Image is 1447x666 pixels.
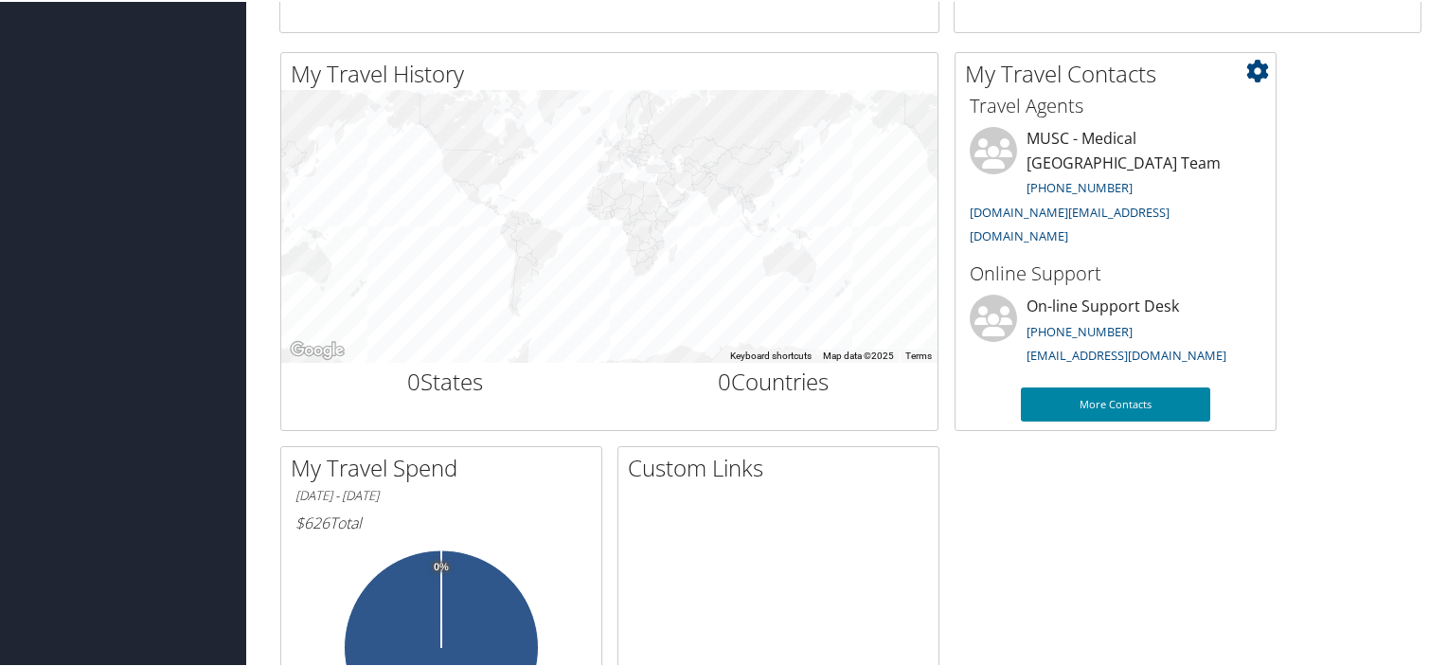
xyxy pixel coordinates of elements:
h6: [DATE] - [DATE] [295,485,587,503]
span: $626 [295,511,330,531]
h2: My Travel History [291,56,938,88]
h2: Countries [624,364,924,396]
h2: States [295,364,596,396]
tspan: 0% [434,560,449,571]
li: MUSC - Medical [GEOGRAPHIC_DATA] Team [960,125,1271,251]
span: Map data ©2025 [823,349,894,359]
a: [DOMAIN_NAME][EMAIL_ADDRESS][DOMAIN_NAME] [970,202,1170,243]
li: On-line Support Desk [960,293,1271,370]
h6: Total [295,511,587,531]
h3: Online Support [970,259,1261,285]
span: 0 [718,364,731,395]
h3: Travel Agents [970,91,1261,117]
h2: My Travel Spend [291,450,601,482]
a: More Contacts [1021,386,1210,420]
img: Google [286,336,348,361]
a: [PHONE_NUMBER] [1027,321,1133,338]
span: 0 [407,364,420,395]
h2: Custom Links [628,450,938,482]
a: Terms (opens in new tab) [905,349,932,359]
a: Open this area in Google Maps (opens a new window) [286,336,348,361]
a: [EMAIL_ADDRESS][DOMAIN_NAME] [1027,345,1226,362]
a: [PHONE_NUMBER] [1027,177,1133,194]
button: Keyboard shortcuts [730,348,812,361]
h2: My Travel Contacts [965,56,1276,88]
